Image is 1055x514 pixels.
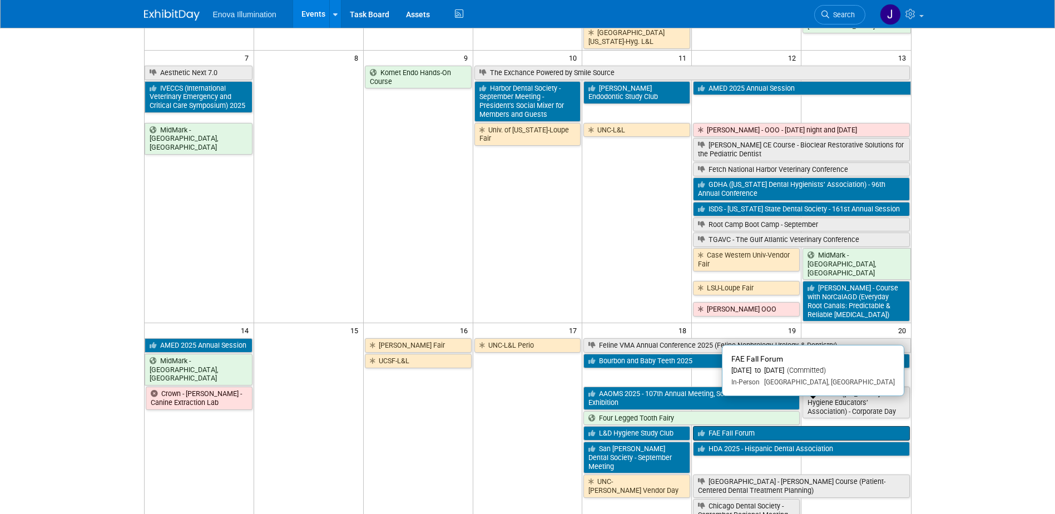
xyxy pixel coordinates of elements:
[583,426,690,441] a: L&D Hygiene Study Club
[693,81,910,96] a: AMED 2025 Annual Session
[145,338,252,353] a: AMED 2025 Annual Session
[803,281,909,322] a: [PERSON_NAME] - Course with NorCalAGD (Everyday Root Canals: Predictable & Reliable [MEDICAL_DATA])
[365,66,472,88] a: Komet Endo Hands-On Course
[583,338,910,353] a: Feline VMA Annual Conference 2025 (Feline Nephrology, Urology, & Dentistry)
[784,366,826,374] span: (Committed)
[349,323,363,337] span: 15
[583,387,800,409] a: AAOMS 2025 - 107th Annual Meeting, Scientific Sessions and Exhibition
[897,323,911,337] span: 20
[583,354,909,368] a: Bourbon and Baby Teeth 2025
[583,411,800,426] a: Four Legged Tooth Fairy
[240,323,254,337] span: 14
[731,354,783,363] span: FAE Fall Forum
[693,248,800,271] a: Case Western Univ-Vendor Fair
[803,387,909,418] a: CDHEA ([US_STATE] Dental Hygiene Educators’ Association) - Corporate Day
[568,323,582,337] span: 17
[583,26,690,48] a: [GEOGRAPHIC_DATA][US_STATE]-Hyg. L&L
[474,81,581,122] a: Harbor Dental Society - September Meeting - President’s Social Mixer for Members and Guests
[365,338,472,353] a: [PERSON_NAME] Fair
[244,51,254,65] span: 7
[677,323,691,337] span: 18
[677,51,691,65] span: 11
[583,123,690,137] a: UNC-L&L
[213,10,276,19] span: Enova Illumination
[145,354,252,385] a: MidMark - [GEOGRAPHIC_DATA], [GEOGRAPHIC_DATA]
[583,81,690,104] a: [PERSON_NAME] Endodontic Study Club
[365,354,472,368] a: UCSF-L&L
[693,475,909,497] a: [GEOGRAPHIC_DATA] - [PERSON_NAME] Course (Patient-Centered Dental Treatment Planning)
[474,123,581,146] a: Univ. of [US_STATE]-Loupe Fair
[474,338,581,353] a: UNC-L&L Perio
[145,123,252,155] a: MidMark - [GEOGRAPHIC_DATA], [GEOGRAPHIC_DATA]
[803,248,910,280] a: MidMark - [GEOGRAPHIC_DATA], [GEOGRAPHIC_DATA]
[880,4,901,25] img: Janelle Tlusty
[463,51,473,65] span: 9
[146,387,252,409] a: Crown - [PERSON_NAME] - Canine Extraction Lab
[731,366,895,375] div: [DATE] to [DATE]
[693,426,909,441] a: FAE Fall Forum
[693,123,909,137] a: [PERSON_NAME] - OOO - [DATE] night and [DATE]
[814,5,865,24] a: Search
[897,51,911,65] span: 13
[760,378,895,386] span: [GEOGRAPHIC_DATA], [GEOGRAPHIC_DATA]
[459,323,473,337] span: 16
[787,51,801,65] span: 12
[474,66,910,80] a: The Exchance Powered by Smile Source
[568,51,582,65] span: 10
[583,475,690,497] a: UNC-[PERSON_NAME] Vendor Day
[731,378,760,386] span: In-Person
[693,162,909,177] a: Fetch National Harbor Veterinary Conference
[583,442,690,473] a: San [PERSON_NAME] Dental Society - September Meeting
[693,202,909,216] a: ISDS - [US_STATE] State Dental Society - 161st Annual Session
[829,11,855,19] span: Search
[693,138,909,161] a: [PERSON_NAME] CE Course - Bioclear Restorative Solutions for the Pediatric Dentist
[144,9,200,21] img: ExhibitDay
[145,81,252,113] a: IVECCS (International Veterinary Emergency and Critical Care Symposium) 2025
[693,218,909,232] a: Root Camp Boot Camp - September
[693,177,909,200] a: GDHA ([US_STATE] Dental Hygienists’ Association) - 96th Annual Conference
[353,51,363,65] span: 8
[693,302,800,317] a: [PERSON_NAME] OOO
[693,442,909,456] a: HDA 2025 - Hispanic Dental Association
[145,66,252,80] a: Aesthetic Next 7.0
[693,281,800,295] a: LSU-Loupe Fair
[787,323,801,337] span: 19
[693,233,909,247] a: TGAVC - The Gulf Atlantic Veterinary Conference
